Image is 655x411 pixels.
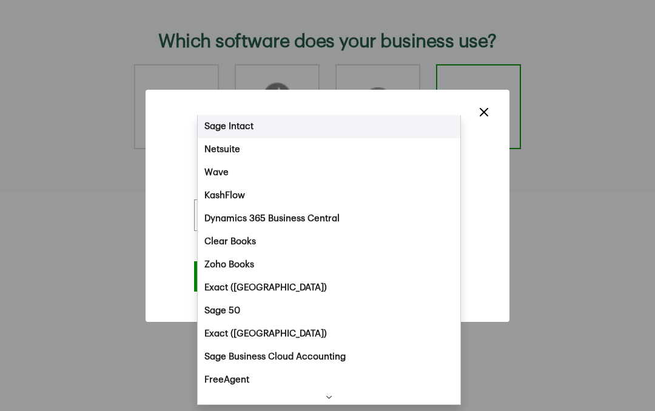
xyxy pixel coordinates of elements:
[204,165,229,180] span: Wave
[204,281,327,295] span: Exact ([GEOGRAPHIC_DATA])
[204,304,240,318] span: Sage 50
[204,373,249,387] span: FreeAgent
[204,350,346,364] span: Sage Business Cloud Accounting
[204,142,240,157] span: Netsuite
[204,327,327,341] span: Exact ([GEOGRAPHIC_DATA])
[204,212,340,226] span: Dynamics 365 Business Central
[204,235,256,249] span: Clear Books
[204,258,254,272] span: Zoho Books
[204,189,245,203] span: KashFlow
[204,119,254,134] span: Sage Intact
